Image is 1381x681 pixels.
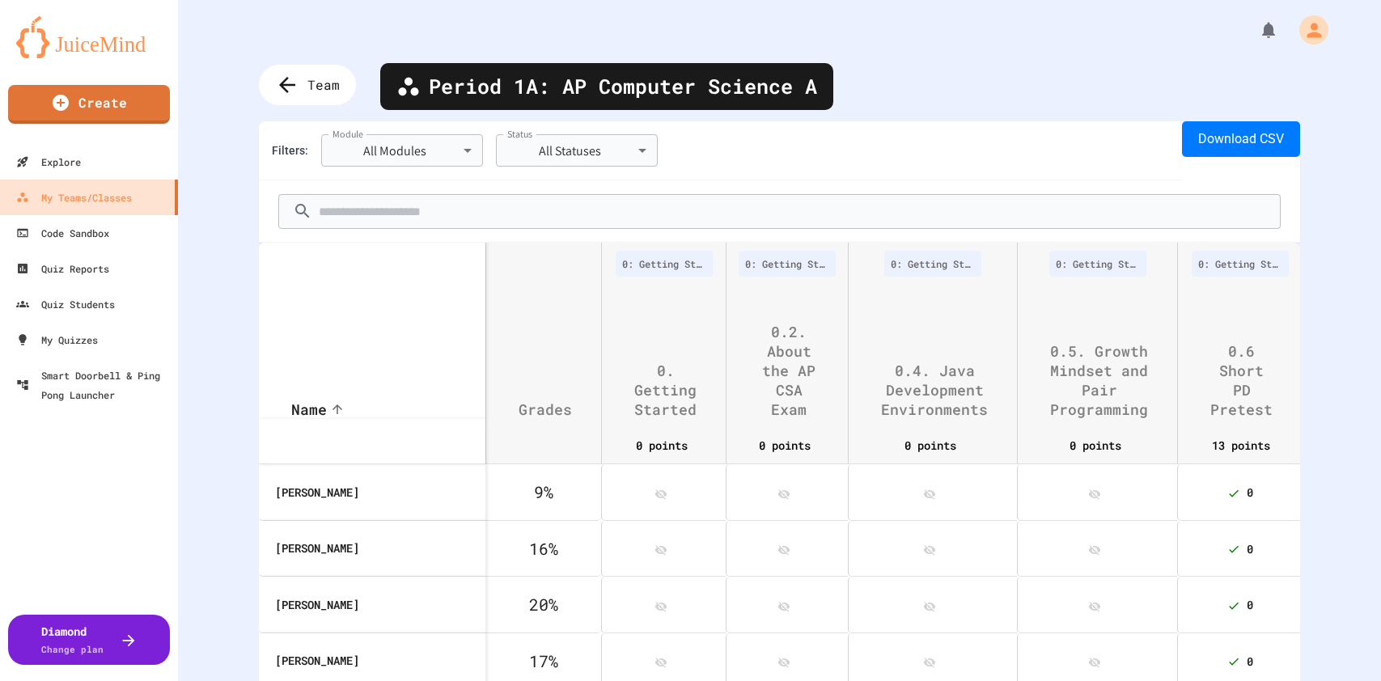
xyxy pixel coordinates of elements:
[634,361,718,419] span: 0. Getting Started
[1247,485,1253,501] span: 0
[8,615,170,665] button: DiamondChange plan
[1070,436,1150,455] span: 0 points
[16,188,132,207] div: My Teams/Classes
[485,521,601,577] th: 16 %
[8,85,170,124] a: Create
[333,127,363,141] label: Module
[16,259,109,278] div: Quiz Reports
[16,366,172,404] div: Smart Doorbell & Ping Pong Launcher
[16,152,81,171] div: Explore
[1229,16,1282,44] div: My Notifications
[1247,541,1253,556] span: 0
[16,16,162,58] img: logo-orange.svg
[1282,11,1332,49] div: My Account
[759,436,840,455] span: 0 points
[307,75,340,95] span: Team
[1192,251,1289,277] div: 0: Getting Started
[1212,436,1293,455] span: 13 points
[485,577,601,633] th: 20 %
[1050,341,1169,419] span: 0.5. Growth Mindset and Pair Programming
[904,436,985,455] span: 0 points
[16,294,115,314] div: Quiz Students
[636,436,717,455] span: 0 points
[616,251,713,277] div: 0: Getting Started
[291,400,348,419] span: Name
[41,623,104,657] div: Diamond
[739,251,836,277] div: 0: Getting Started
[519,400,593,419] span: Grades
[496,134,658,167] div: All Statuses
[1049,251,1146,277] div: 0: Getting Started
[41,643,104,655] span: Change plan
[884,251,981,277] div: 0: Getting Started
[259,521,485,577] th: [PERSON_NAME]
[1247,654,1253,669] span: 0
[881,361,1009,419] span: 0.4. Java Development Environments
[485,464,601,521] th: 9 %
[259,464,485,521] th: [PERSON_NAME]
[1247,598,1253,613] span: 0
[429,71,817,102] span: Period 1A: AP Computer Science A
[259,577,485,633] th: [PERSON_NAME]
[321,134,483,167] div: All Modules
[1210,341,1294,419] span: 0.6 Short PD Pretest
[272,142,308,159] div: Filters:
[507,127,533,141] label: Status
[16,223,109,243] div: Code Sandbox
[1182,121,1300,157] button: Download CSV
[759,322,840,419] span: 0.2. About the AP CSA Exam
[16,330,98,349] div: My Quizzes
